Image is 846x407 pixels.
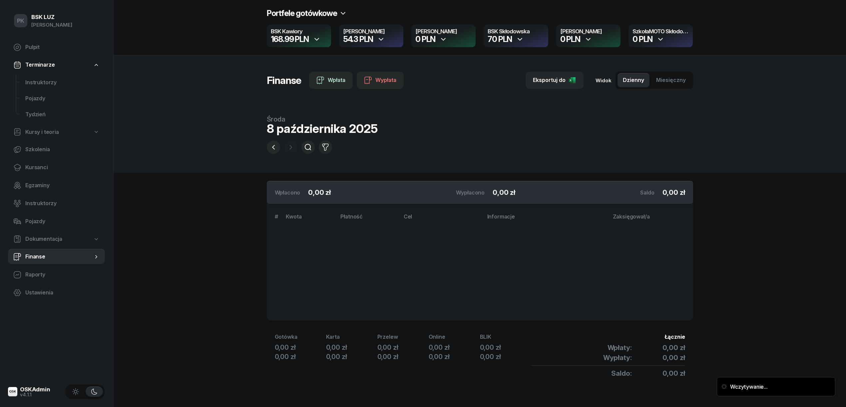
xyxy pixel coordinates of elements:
div: 0,00 zł [275,352,326,361]
div: Online [429,333,480,341]
span: Raporty [25,270,100,279]
span: PK [17,18,25,24]
h4: BSK Kawiory [271,29,327,35]
a: Ustawienia [8,285,105,301]
h4: [PERSON_NAME] [343,29,399,35]
span: Finanse [25,252,93,261]
button: BSK Skłodowska70 PLN [484,25,548,47]
span: Pojazdy [25,217,100,226]
div: Saldo [640,189,654,197]
a: Pojazdy [8,213,105,229]
button: BSK Kawiory168.99 PLN [267,25,331,47]
div: 0 PLN [633,35,652,43]
span: Wypłaty: [603,353,632,362]
h1: Finanse [267,74,301,86]
a: Szkolenia [8,142,105,158]
div: 0,00 zł [377,352,429,361]
div: 70 PLN [488,35,512,43]
div: 0,00 zł [429,352,480,361]
span: Miesięczny [656,76,686,85]
a: Instruktorzy [20,75,105,91]
h4: [PERSON_NAME] [415,29,472,35]
div: 0 PLN [415,35,435,43]
button: [PERSON_NAME]0 PLN [411,25,476,47]
button: Wypłata [357,72,404,89]
a: Finanse [8,249,105,265]
th: Kwota [282,212,336,226]
a: Pulpit [8,39,105,55]
a: Dokumentacja [8,231,105,247]
div: Łącznie [531,333,685,341]
div: Eksportuj do [533,76,576,85]
th: Cel [400,212,483,226]
a: Tydzień [20,107,105,123]
div: Wypłata [364,76,396,85]
th: # [267,212,282,226]
button: Dzienny [618,73,649,88]
th: Zaksięgował/a [609,212,693,226]
div: Wczytywanie... [730,383,768,391]
span: Pojazdy [25,94,100,103]
button: [PERSON_NAME]54.3 PLN [339,25,403,47]
span: Saldo: [611,369,632,378]
span: Tydzień [25,110,100,119]
div: 8 października 2025 [267,123,378,135]
div: BLIK [480,333,531,341]
button: Miesięczny [651,73,691,88]
a: Pojazdy [20,91,105,107]
a: Terminarze [8,57,105,73]
div: 0,00 zł [480,352,531,361]
div: Gotówka [275,333,326,341]
a: Instruktorzy [8,196,105,211]
button: Wpłata [309,72,353,89]
div: 0,00 zł [326,352,377,361]
div: Wpłacono [275,189,300,197]
span: Ustawienia [25,288,100,297]
button: [PERSON_NAME]0 PLN [556,25,621,47]
div: Przelew [377,333,429,341]
div: środa [267,116,378,123]
a: Egzaminy [8,178,105,194]
th: Płatność [336,212,399,226]
span: Egzaminy [25,181,100,190]
span: Dokumentacja [25,235,62,243]
div: 0,00 zł [377,343,429,352]
div: BSK LUZ [31,14,72,20]
span: Kursy i teoria [25,128,59,137]
div: [PERSON_NAME] [31,21,72,29]
span: Pulpit [25,43,100,52]
div: 0,00 zł [275,343,326,352]
span: Dzienny [623,76,644,85]
div: v4.1.1 [20,392,50,397]
span: Wpłaty: [608,343,632,352]
span: Kursanci [25,163,100,172]
h4: [PERSON_NAME] [560,29,617,35]
div: 0,00 zł [326,343,377,352]
span: Terminarze [25,61,55,69]
div: Wpłata [316,76,345,85]
span: Instruktorzy [25,78,100,87]
a: Kursanci [8,160,105,176]
h4: SzkołaMOTO Skłodowska [633,29,689,35]
h4: BSK Skłodowska [488,29,544,35]
a: Kursy i teoria [8,125,105,140]
button: Eksportuj do [526,72,584,89]
img: logo-xs@2x.png [8,387,17,396]
div: Wypłacono [456,189,485,197]
div: 0 PLN [560,35,580,43]
a: Raporty [8,267,105,283]
button: SzkołaMOTO Skłodowska0 PLN [629,25,693,47]
h2: Portfele gotówkowe [267,8,337,19]
div: OSKAdmin [20,387,50,392]
span: Instruktorzy [25,199,100,208]
div: 0,00 zł [429,343,480,352]
div: 54.3 PLN [343,35,373,43]
div: 168.99 PLN [271,35,309,43]
div: Karta [326,333,377,341]
th: Informacje [483,212,609,226]
div: 0,00 zł [480,343,531,352]
span: Szkolenia [25,145,100,154]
